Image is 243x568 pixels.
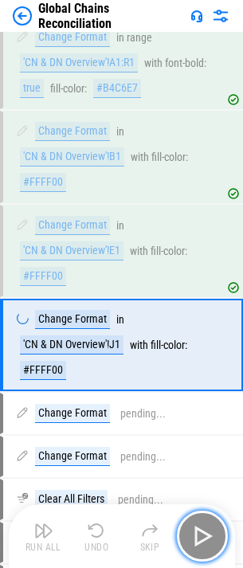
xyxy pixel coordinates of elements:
div: 'CN & DN Overview'!A1:R1 [20,53,138,72]
div: #FFFF00 [20,267,66,286]
div: pending... [118,494,163,506]
div: Change Format [35,216,110,235]
div: Clear All Filters [35,490,108,509]
div: fill-color : [151,245,187,257]
div: #FFFF00 [20,361,66,380]
div: #FFFF00 [20,173,66,192]
div: in [116,220,124,232]
div: Change Format [35,28,110,47]
img: Settings menu [211,6,230,25]
img: Back [13,6,32,25]
div: fill-color : [151,151,188,163]
div: fill-color : [50,83,87,95]
div: in [116,126,124,138]
div: Global Chains Reconciliation [38,1,184,31]
div: font-bold : [165,57,206,69]
div: Change Format [35,310,110,329]
div: with [130,339,148,351]
div: pending... [120,408,166,420]
div: Change Format [35,122,110,141]
div: with [130,245,148,257]
div: range [127,32,152,44]
div: in [116,314,124,326]
div: Change Format [35,404,110,423]
div: #B4C6E7 [93,79,141,98]
div: pending... [120,451,166,463]
div: with [144,57,163,69]
div: 'CN & DN Overview'!B1 [20,147,124,166]
div: true [20,79,44,98]
div: fill-color : [151,339,187,351]
div: Change Format [35,447,110,466]
img: Support [190,10,203,22]
div: in [116,32,124,44]
div: 'CN & DN Overview'!E1 [20,241,123,260]
div: 'CN & DN Overview'!J1 [20,335,123,355]
div: with [131,151,149,163]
